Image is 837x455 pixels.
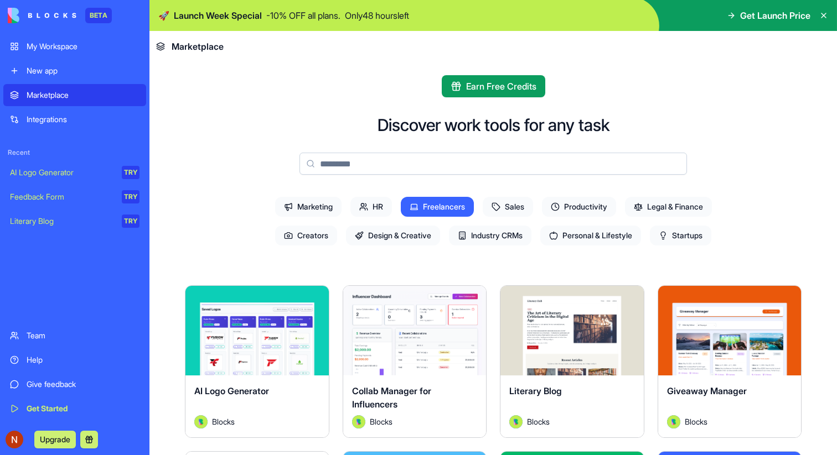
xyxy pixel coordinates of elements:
div: Give feedback [27,379,139,390]
img: Avatar [509,415,523,428]
span: Recent [3,148,146,157]
div: Get Started [27,403,139,414]
div: Team [27,330,139,341]
span: Productivity [542,197,616,217]
span: Blocks [685,416,707,427]
span: 🚀 [158,9,169,22]
span: Marketplace [172,40,224,53]
a: AI Logo GeneratorTRY [3,161,146,184]
a: Feedback FormTRY [3,186,146,208]
div: TRY [122,190,139,203]
span: Freelancers [401,197,474,217]
span: Get Launch Price [740,9,810,22]
a: Literary BlogAvatarBlocks [500,285,644,438]
h2: Discover work tools for any task [378,115,609,135]
span: Literary Blog [509,385,562,396]
a: Marketplace [3,84,146,106]
span: Launch Week Special [174,9,262,22]
span: Giveaway Manager [667,385,747,396]
span: Marketing [275,197,342,217]
div: New app [27,65,139,76]
div: BETA [85,8,112,23]
button: Earn Free Credits [442,75,545,97]
div: Marketplace [27,90,139,101]
a: Team [3,325,146,347]
span: Collab Manager for Influencers [352,385,431,410]
a: Integrations [3,108,146,130]
a: Literary BlogTRY [3,210,146,232]
span: Creators [275,226,337,245]
div: Literary Blog [10,216,114,227]
div: Integrations [27,114,139,125]
div: TRY [122,215,139,228]
div: Feedback Form [10,191,114,202]
p: - 10 % OFF all plans. [266,9,340,22]
span: Legal & Finance [625,197,712,217]
button: Upgrade [34,431,76,448]
span: Blocks [527,416,550,427]
div: Help [27,354,139,365]
a: Upgrade [34,433,76,444]
span: AI Logo Generator [194,385,269,396]
a: BETA [8,8,112,23]
div: My Workspace [27,41,139,52]
span: Blocks [212,416,235,427]
img: Avatar [352,415,365,428]
span: Sales [483,197,533,217]
img: Avatar [667,415,680,428]
img: ACg8ocLzRVoDXiS92YhrvwCN6z-zsmVEGv2ViLWkJXae6oHHktA_nA=s96-c [6,431,23,448]
span: Earn Free Credits [466,80,536,93]
span: Blocks [370,416,392,427]
a: Collab Manager for InfluencersAvatarBlocks [343,285,487,438]
a: Give feedback [3,373,146,395]
span: Personal & Lifestyle [540,226,641,245]
a: Giveaway ManagerAvatarBlocks [658,285,802,438]
a: Get Started [3,398,146,420]
img: logo [8,8,76,23]
span: HR [350,197,392,217]
a: AI Logo GeneratorAvatarBlocks [185,285,329,438]
p: Only 48 hours left [345,9,409,22]
span: Startups [650,226,711,245]
span: Industry CRMs [449,226,531,245]
span: Design & Creative [346,226,440,245]
a: My Workspace [3,35,146,57]
a: Help [3,349,146,371]
a: New app [3,60,146,82]
img: Avatar [194,415,208,428]
div: TRY [122,166,139,179]
div: AI Logo Generator [10,167,114,178]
